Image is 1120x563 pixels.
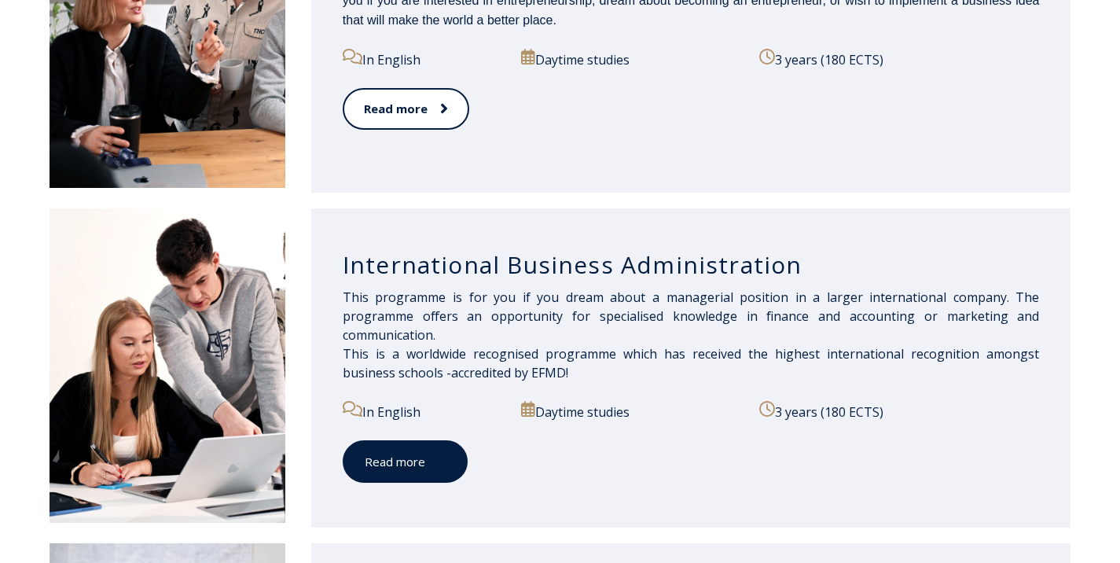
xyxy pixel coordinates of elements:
p: Daytime studies [521,401,741,421]
img: International Business Administration [50,208,285,523]
a: Read more [343,440,468,484]
a: Read more [343,88,469,130]
p: 3 years (180 ECTS) [759,401,1039,421]
p: 3 years (180 ECTS) [759,49,1039,69]
p: In English [343,49,504,69]
span: This programme is for you if you dream about a managerial position in a larger international comp... [343,289,1040,381]
h3: International Business Administration [343,250,1040,280]
p: Daytime studies [521,49,741,69]
p: In English [343,401,504,421]
a: accredited by EFMD [451,364,566,381]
